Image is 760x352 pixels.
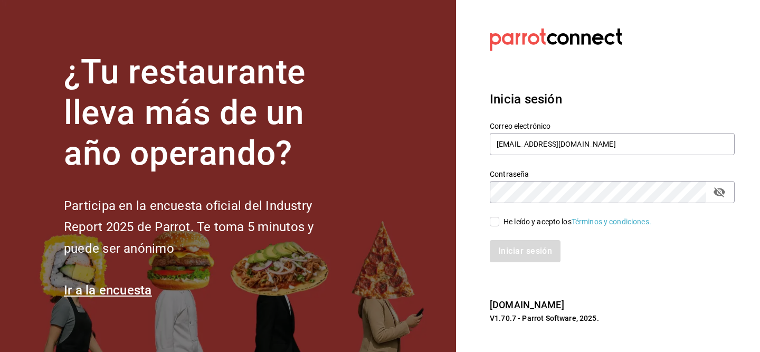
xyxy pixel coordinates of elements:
button: passwordField [710,183,728,201]
h1: ¿Tu restaurante lleva más de un año operando? [64,52,349,174]
h2: Participa en la encuesta oficial del Industry Report 2025 de Parrot. Te toma 5 minutos y puede se... [64,195,349,260]
a: Ir a la encuesta [64,283,152,298]
a: [DOMAIN_NAME] [490,299,564,310]
a: Términos y condiciones. [572,217,651,226]
label: Contraseña [490,170,735,178]
input: Ingresa tu correo electrónico [490,133,735,155]
div: He leído y acepto los [503,216,651,227]
p: V1.70.7 - Parrot Software, 2025. [490,313,735,324]
label: Correo electrónico [490,122,735,130]
h3: Inicia sesión [490,90,735,109]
